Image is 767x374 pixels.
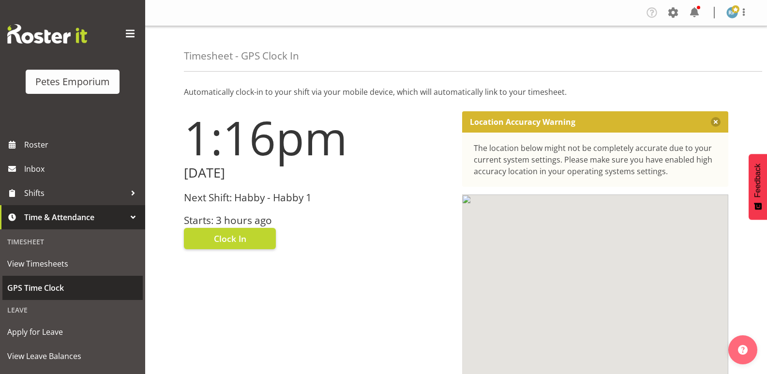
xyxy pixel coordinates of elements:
[749,154,767,220] button: Feedback - Show survey
[2,276,143,300] a: GPS Time Clock
[2,320,143,344] a: Apply for Leave
[7,325,138,339] span: Apply for Leave
[184,50,299,61] h4: Timesheet - GPS Clock In
[24,186,126,200] span: Shifts
[214,232,246,245] span: Clock In
[753,164,762,197] span: Feedback
[2,232,143,252] div: Timesheet
[738,345,748,355] img: help-xxl-2.png
[2,252,143,276] a: View Timesheets
[7,24,87,44] img: Rosterit website logo
[7,256,138,271] span: View Timesheets
[184,86,728,98] p: Automatically clock-in to your shift via your mobile device, which will automatically link to you...
[2,344,143,368] a: View Leave Balances
[184,215,451,226] h3: Starts: 3 hours ago
[474,142,717,177] div: The location below might not be completely accurate due to your current system settings. Please m...
[184,165,451,180] h2: [DATE]
[184,111,451,164] h1: 1:16pm
[711,117,721,127] button: Close message
[470,117,575,127] p: Location Accuracy Warning
[184,228,276,249] button: Clock In
[726,7,738,18] img: reina-puketapu721.jpg
[35,75,110,89] div: Petes Emporium
[7,349,138,363] span: View Leave Balances
[24,162,140,176] span: Inbox
[24,137,140,152] span: Roster
[7,281,138,295] span: GPS Time Clock
[2,300,143,320] div: Leave
[184,192,451,203] h3: Next Shift: Habby - Habby 1
[24,210,126,224] span: Time & Attendance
